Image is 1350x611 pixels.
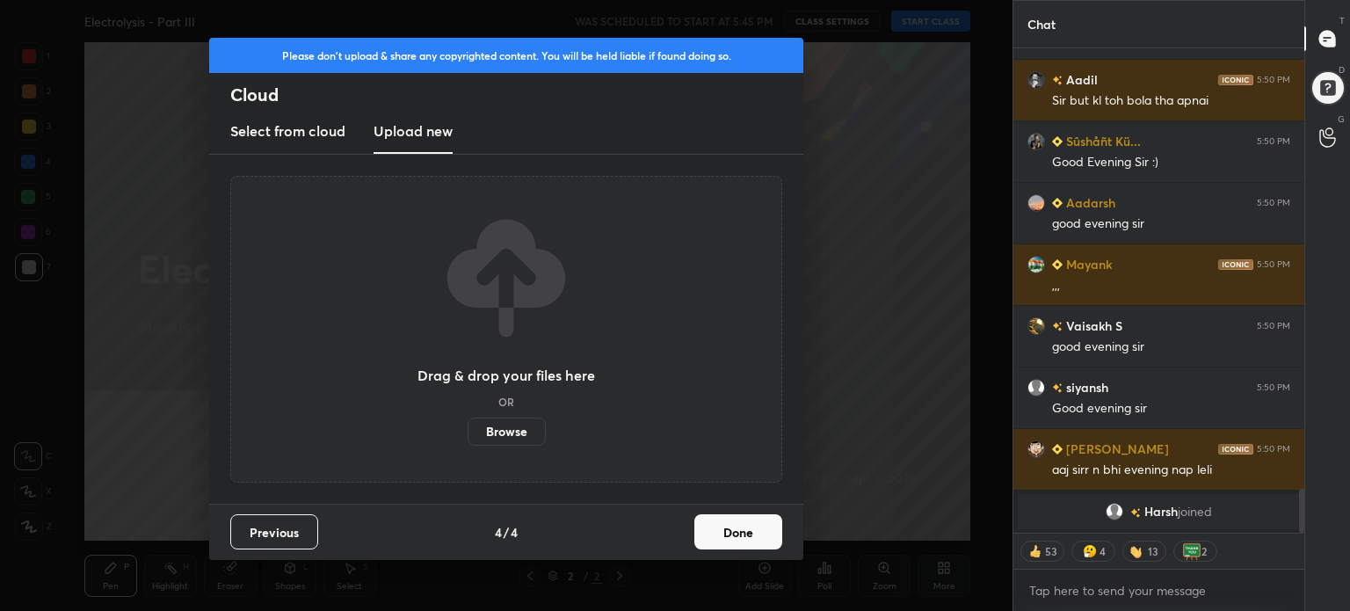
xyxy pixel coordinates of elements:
[1052,400,1290,418] div: Good evening sir
[209,38,803,73] div: Please don't upload & share any copyrighted content. You will be held liable if found doing so.
[1052,198,1063,208] img: Learner_Badge_beginner_1_8b307cf2a0.svg
[1063,193,1115,212] h6: Aadarsh
[1063,132,1141,150] h6: Sûshåñt Kü...
[1052,259,1063,270] img: Learner_Badge_beginner_1_8b307cf2a0.svg
[1146,544,1160,558] div: 13
[1129,542,1146,560] img: waving_hand.png
[230,84,803,106] h2: Cloud
[1052,338,1290,356] div: good evening sir
[1027,71,1045,89] img: 9b0c42a1926d449ab75fbb9a1448508a.jpg
[1201,544,1208,558] div: 2
[1052,76,1063,85] img: no-rating-badge.077c3623.svg
[1257,136,1290,147] div: 5:50 PM
[1027,256,1045,273] img: 1f3f8f84f20649c1b763be178cd2ef16.jpg
[511,523,518,542] h4: 4
[1257,198,1290,208] div: 5:50 PM
[498,396,514,407] h5: OR
[1257,444,1290,455] div: 5:50 PM
[1052,277,1290,295] div: ,,,
[504,523,509,542] h4: /
[1052,322,1063,331] img: no-rating-badge.077c3623.svg
[1178,505,1212,519] span: joined
[1063,70,1098,89] h6: Aadil
[1027,133,1045,150] img: 48885ae0e3d849ce98d572338cb7cf35.jpg
[1027,440,1045,458] img: 9fbb3e15fb384a3897eeab914771bd2b.jpg
[1218,75,1253,85] img: iconic-dark.1390631f.png
[1183,542,1201,560] img: thank_you.png
[1063,316,1122,335] h6: Vaisakh S
[495,523,502,542] h4: 4
[1027,317,1045,335] img: 898884edecdc434cab022a35613655d7.jpg
[1027,379,1045,396] img: default.png
[1338,113,1345,126] p: G
[1027,194,1045,212] img: cb67e9c67833452484ab80f5e4f0be5d.jpg
[1052,136,1063,147] img: Learner_Badge_beginner_1_8b307cf2a0.svg
[374,120,453,142] h3: Upload new
[1063,255,1112,273] h6: Mayank
[1144,505,1178,519] span: Harsh
[1257,382,1290,393] div: 5:50 PM
[1044,544,1058,558] div: 53
[1063,440,1169,458] h6: [PERSON_NAME]
[694,514,782,549] button: Done
[1081,542,1099,560] img: thinking_face.png
[230,514,318,549] button: Previous
[1339,63,1345,76] p: D
[1063,378,1108,396] h6: siyansh
[1218,259,1253,270] img: iconic-dark.1390631f.png
[1106,503,1123,520] img: default.png
[1013,48,1304,533] div: grid
[1257,75,1290,85] div: 5:50 PM
[1099,544,1106,558] div: 4
[1052,92,1290,110] div: Sir but kl toh bola tha apnai
[1052,383,1063,393] img: no-rating-badge.077c3623.svg
[1257,321,1290,331] div: 5:50 PM
[1052,215,1290,233] div: good evening sir
[1013,1,1070,47] p: Chat
[230,120,345,142] h3: Select from cloud
[1052,462,1290,479] div: aaj sirr n bhi evening nap leli
[1130,508,1141,518] img: no-rating-badge.077c3623.svg
[1027,542,1044,560] img: thumbs_up.png
[417,368,595,382] h3: Drag & drop your files here
[1052,154,1290,171] div: Good Evening Sir :)
[1052,444,1063,455] img: Learner_Badge_beginner_1_8b307cf2a0.svg
[1257,259,1290,270] div: 5:50 PM
[1218,444,1253,455] img: iconic-dark.1390631f.png
[1339,14,1345,27] p: T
